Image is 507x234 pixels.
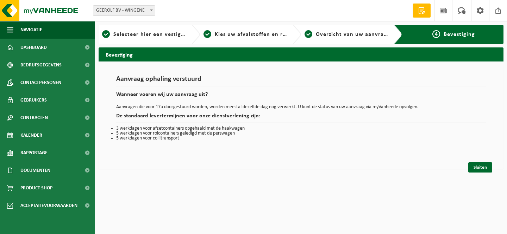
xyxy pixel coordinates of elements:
[20,109,48,126] span: Contracten
[20,21,42,39] span: Navigatie
[305,30,388,39] a: 3Overzicht van uw aanvraag
[20,162,50,179] span: Documenten
[444,32,475,37] span: Bevestiging
[116,136,486,141] li: 5 werkdagen voor collitransport
[20,144,48,162] span: Rapportage
[204,30,287,39] a: 2Kies uw afvalstoffen en recipiënten
[116,92,486,101] h2: Wanneer voeren wij uw aanvraag uit?
[20,126,42,144] span: Kalender
[113,32,189,37] span: Selecteer hier een vestiging
[20,39,47,56] span: Dashboard
[316,32,390,37] span: Overzicht van uw aanvraag
[116,126,486,131] li: 3 werkdagen voor afzetcontainers opgehaald met de haakwagen
[305,30,312,38] span: 3
[20,74,61,91] span: Contactpersonen
[116,113,486,123] h2: De standaard levertermijnen voor onze dienstverlening zijn:
[93,6,155,15] span: GEEROLF BV - WINGENE
[116,105,486,110] p: Aanvragen die voor 17u doorgestuurd worden, worden meestal dezelfde dag nog verwerkt. U kunt de s...
[102,30,186,39] a: 1Selecteer hier een vestiging
[215,32,312,37] span: Kies uw afvalstoffen en recipiënten
[99,47,503,61] h2: Bevestiging
[93,5,155,16] span: GEEROLF BV - WINGENE
[204,30,211,38] span: 2
[102,30,110,38] span: 1
[468,162,492,173] a: Sluiten
[20,91,47,109] span: Gebruikers
[20,56,62,74] span: Bedrijfsgegevens
[432,30,440,38] span: 4
[20,197,77,214] span: Acceptatievoorwaarden
[116,76,486,86] h1: Aanvraag ophaling verstuurd
[20,179,52,197] span: Product Shop
[116,131,486,136] li: 5 werkdagen voor rolcontainers geledigd met de perswagen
